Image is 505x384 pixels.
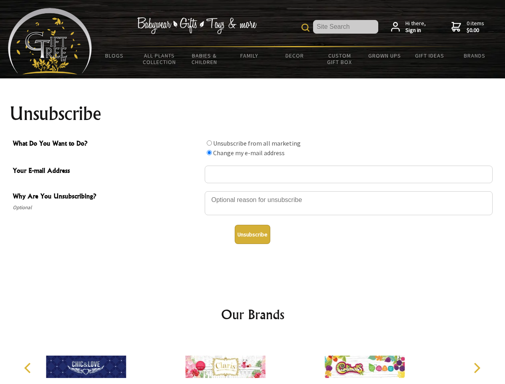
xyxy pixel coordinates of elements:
[137,17,257,34] img: Babywear - Gifts - Toys & more
[317,47,362,70] a: Custom Gift Box
[137,47,182,70] a: All Plants Collection
[207,150,212,155] input: What Do You Want to Do?
[467,27,484,34] strong: $0.00
[13,138,201,150] span: What Do You Want to Do?
[8,8,92,74] img: Babyware - Gifts - Toys and more...
[205,166,493,183] input: Your E-mail Address
[301,24,309,32] img: product search
[362,47,407,64] a: Grown Ups
[16,305,489,324] h2: Our Brands
[207,140,212,146] input: What Do You Want to Do?
[272,47,317,64] a: Decor
[20,359,38,377] button: Previous
[13,203,201,212] span: Optional
[227,47,272,64] a: Family
[10,104,496,123] h1: Unsubscribe
[235,225,270,244] button: Unsubscribe
[182,47,227,70] a: Babies & Children
[205,191,493,215] textarea: Why Are You Unsubscribing?
[313,20,378,34] input: Site Search
[467,20,484,34] span: 0 items
[391,20,426,34] a: Hi there,Sign in
[407,47,452,64] a: Gift Ideas
[452,47,497,64] a: Brands
[213,149,285,157] label: Change my e-mail address
[405,20,426,34] span: Hi there,
[92,47,137,64] a: BLOGS
[468,359,485,377] button: Next
[13,166,201,177] span: Your E-mail Address
[13,191,201,203] span: Why Are You Unsubscribing?
[405,27,426,34] strong: Sign in
[213,139,301,147] label: Unsubscribe from all marketing
[451,20,484,34] a: 0 items$0.00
